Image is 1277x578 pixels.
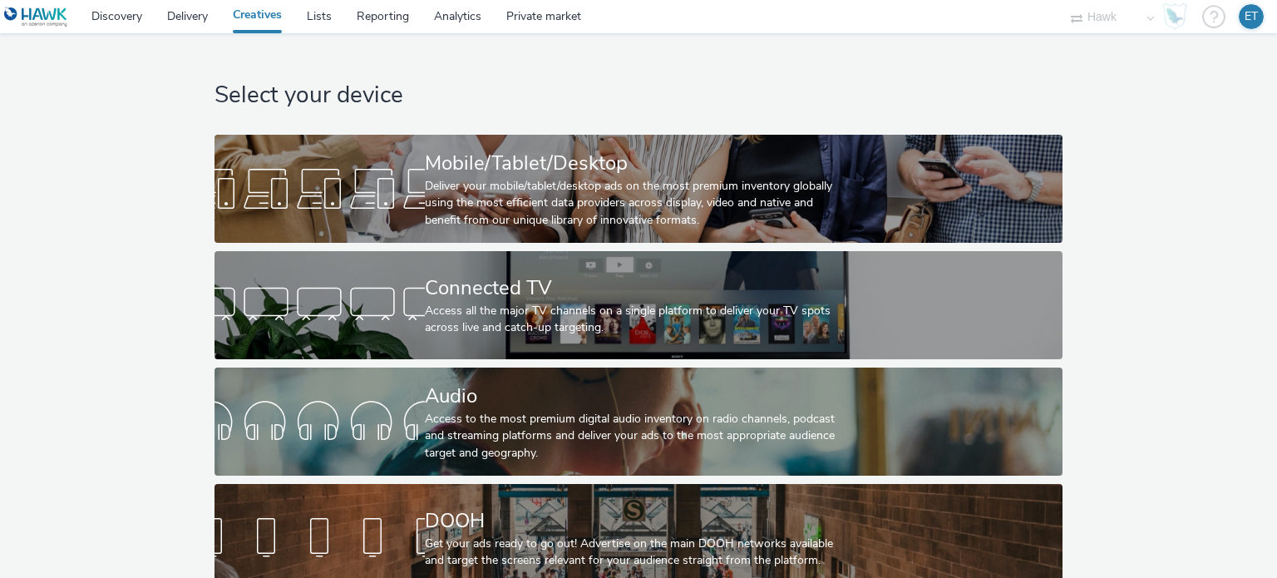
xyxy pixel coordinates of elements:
a: Mobile/Tablet/DesktopDeliver your mobile/tablet/desktop ads on the most premium inventory globall... [214,135,1062,243]
div: Mobile/Tablet/Desktop [425,149,846,178]
div: Access to the most premium digital audio inventory on radio channels, podcast and streaming platf... [425,411,846,462]
a: Connected TVAccess all the major TV channels on a single platform to deliver your TV spots across... [214,251,1062,359]
div: Audio [425,382,846,411]
div: DOOH [425,506,846,536]
div: Connected TV [425,274,846,303]
div: ET [1245,4,1258,29]
div: Deliver your mobile/tablet/desktop ads on the most premium inventory globally using the most effi... [425,178,846,229]
img: Hawk Academy [1162,3,1187,30]
div: Get your ads ready to go out! Advertise on the main DOOH networks available and target the screen... [425,536,846,570]
h1: Select your device [214,80,1062,111]
img: undefined Logo [4,7,68,27]
div: Access all the major TV channels on a single platform to deliver your TV spots across live and ca... [425,303,846,337]
a: AudioAccess to the most premium digital audio inventory on radio channels, podcast and streaming ... [214,368,1062,476]
a: Hawk Academy [1162,3,1194,30]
